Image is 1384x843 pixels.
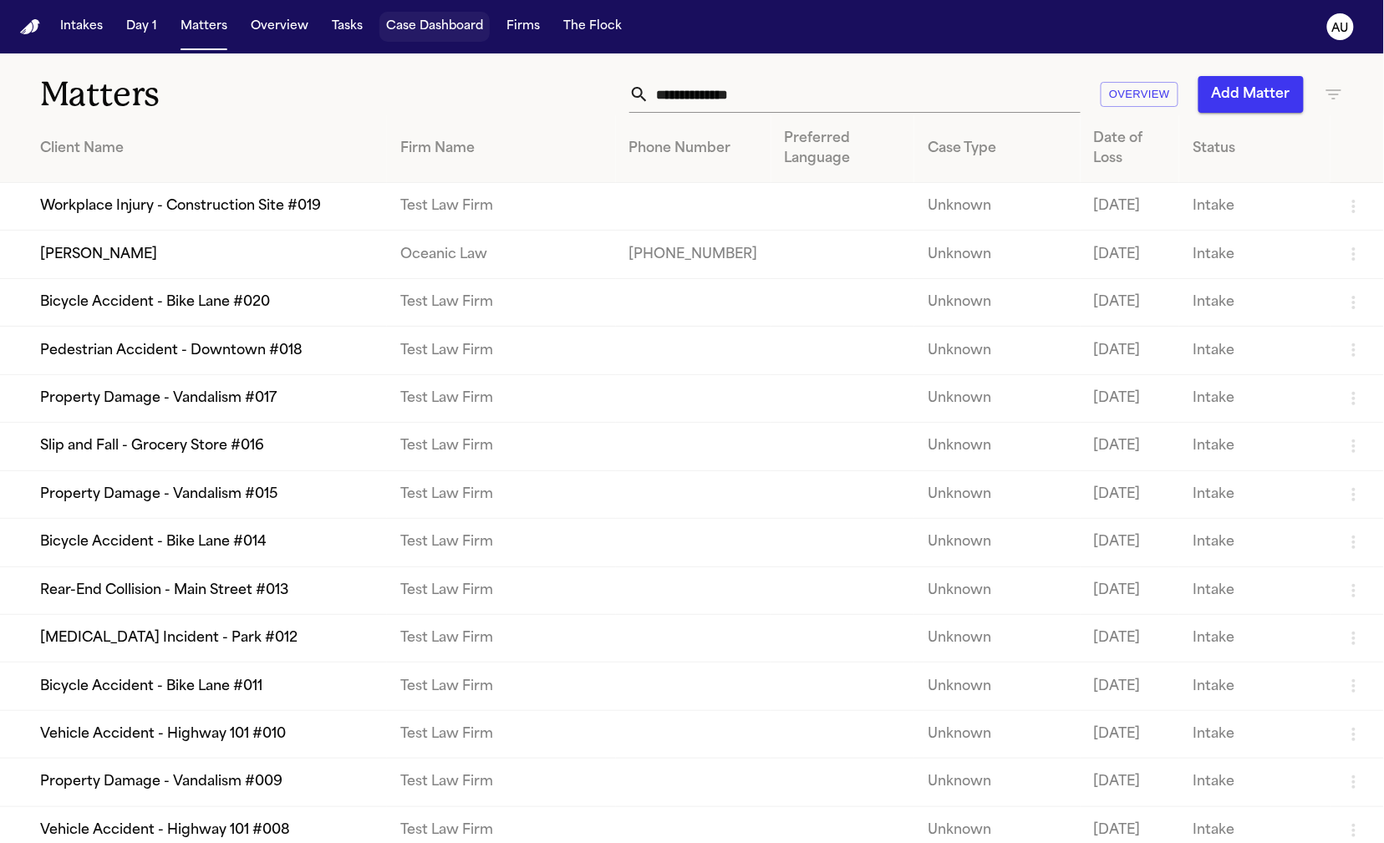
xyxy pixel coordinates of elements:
td: Test Law Firm [387,183,616,231]
td: Unknown [914,759,1080,806]
td: [DATE] [1081,231,1180,278]
td: Test Law Firm [387,614,616,662]
td: Test Law Firm [387,710,616,758]
td: Unknown [914,614,1080,662]
td: Unknown [914,566,1080,614]
td: Unknown [914,327,1080,374]
button: The Flock [557,12,628,42]
button: Intakes [53,12,109,42]
button: Tasks [325,12,369,42]
button: Overview [244,12,315,42]
td: Unknown [914,231,1080,278]
a: Home [20,19,40,35]
td: Test Law Firm [387,374,616,422]
td: Test Law Firm [387,519,616,566]
button: Add Matter [1198,76,1304,113]
td: Intake [1179,231,1331,278]
td: Intake [1179,183,1331,231]
td: [DATE] [1081,327,1180,374]
td: Test Law Firm [387,278,616,326]
td: Test Law Firm [387,663,616,710]
td: [DATE] [1081,710,1180,758]
td: Intake [1179,327,1331,374]
td: [DATE] [1081,566,1180,614]
button: Case Dashboard [379,12,490,42]
td: Intake [1179,278,1331,326]
td: Intake [1179,374,1331,422]
td: [DATE] [1081,663,1180,710]
td: Test Law Firm [387,327,616,374]
td: Intake [1179,663,1331,710]
td: Intake [1179,423,1331,470]
h1: Matters [40,74,410,115]
td: Unknown [914,663,1080,710]
div: Date of Loss [1094,129,1167,169]
button: Firms [500,12,547,42]
div: Status [1193,139,1317,159]
td: Unknown [914,374,1080,422]
div: Preferred Language [785,129,902,169]
td: Test Law Firm [387,759,616,806]
button: Overview [1101,82,1178,108]
td: [DATE] [1081,759,1180,806]
td: Unknown [914,278,1080,326]
td: Unknown [914,470,1080,518]
td: [DATE] [1081,374,1180,422]
td: Intake [1179,759,1331,806]
td: Unknown [914,710,1080,758]
td: Intake [1179,710,1331,758]
div: Firm Name [400,139,603,159]
td: Unknown [914,183,1080,231]
td: [DATE] [1081,614,1180,662]
div: Case Type [928,139,1066,159]
td: [DATE] [1081,278,1180,326]
td: [DATE] [1081,423,1180,470]
td: Test Law Firm [387,423,616,470]
td: Test Law Firm [387,566,616,614]
td: Intake [1179,519,1331,566]
td: Test Law Firm [387,470,616,518]
td: [DATE] [1081,519,1180,566]
button: Matters [174,12,234,42]
td: Intake [1179,470,1331,518]
td: Unknown [914,423,1080,470]
td: Unknown [914,519,1080,566]
div: Client Name [40,139,374,159]
button: Day 1 [120,12,164,42]
td: [PHONE_NUMBER] [616,231,771,278]
td: Oceanic Law [387,231,616,278]
td: Intake [1179,614,1331,662]
div: Phone Number [629,139,758,159]
td: Intake [1179,566,1331,614]
img: Finch Logo [20,19,40,35]
td: [DATE] [1081,183,1180,231]
td: [DATE] [1081,470,1180,518]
